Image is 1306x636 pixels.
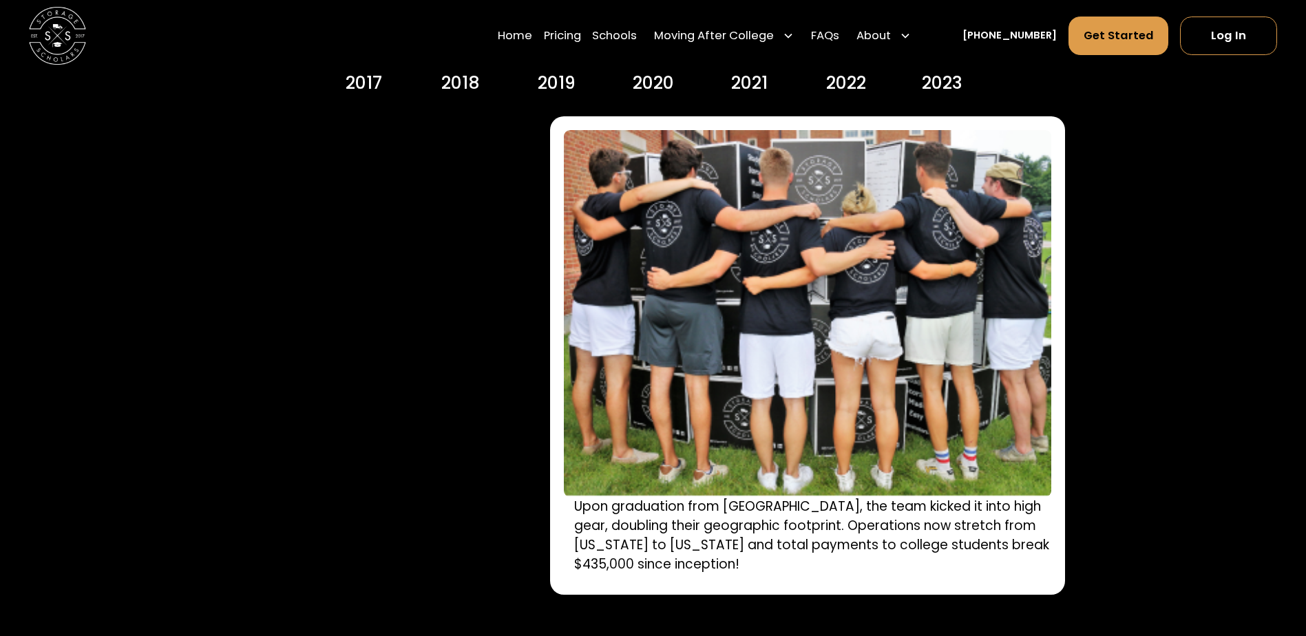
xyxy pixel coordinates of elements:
div: About [856,28,891,45]
div: 2021 [731,70,768,96]
div: Moving After College [649,16,800,56]
p: Upon graduation from [GEOGRAPHIC_DATA], the team kicked it into high gear, doubling their geograp... [574,497,1062,574]
a: Log In [1180,17,1277,55]
div: 2022 [826,70,866,96]
a: Schools [592,16,637,56]
a: Home [498,16,532,56]
a: [PHONE_NUMBER] [962,28,1057,43]
div: 2018 [441,70,480,96]
div: 2017 [346,70,382,96]
a: FAQs [811,16,839,56]
a: Pricing [544,16,581,56]
img: Storage Scholars main logo [29,7,86,64]
div: About [851,16,917,56]
div: Moving After College [654,28,774,45]
div: 2019 [538,70,576,96]
div: 2020 [633,70,674,96]
div: 2023 [922,70,962,96]
a: Get Started [1068,17,1169,55]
